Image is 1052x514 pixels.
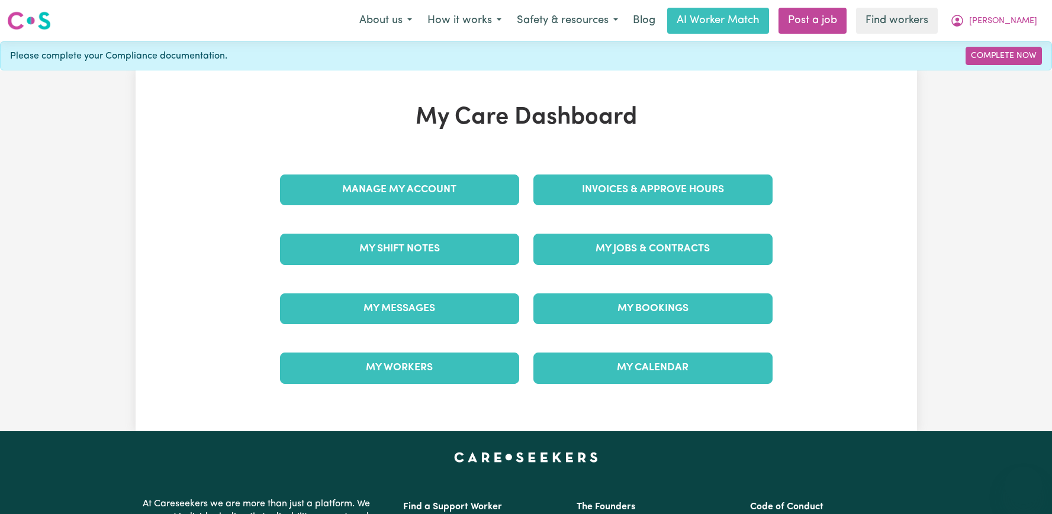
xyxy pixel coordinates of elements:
[750,502,823,512] a: Code of Conduct
[1005,467,1043,505] iframe: Button to launch messaging window
[7,10,51,31] img: Careseekers logo
[454,452,598,462] a: Careseekers home page
[10,49,227,63] span: Please complete your Compliance documentation.
[280,293,519,324] a: My Messages
[626,8,662,34] a: Blog
[273,104,780,132] h1: My Care Dashboard
[533,234,773,264] a: My Jobs & Contracts
[509,8,626,33] button: Safety & resources
[533,174,773,205] a: Invoices & Approve Hours
[420,8,509,33] button: How it works
[667,8,769,34] a: AI Worker Match
[280,353,519,383] a: My Workers
[280,174,519,205] a: Manage My Account
[280,234,519,264] a: My Shift Notes
[969,15,1037,28] span: [PERSON_NAME]
[533,293,773,324] a: My Bookings
[856,8,938,34] a: Find workers
[7,7,51,34] a: Careseekers logo
[966,47,1042,65] a: Complete Now
[577,502,635,512] a: The Founders
[352,8,420,33] button: About us
[533,353,773,383] a: My Calendar
[778,8,847,34] a: Post a job
[942,8,1045,33] button: My Account
[403,502,502,512] a: Find a Support Worker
